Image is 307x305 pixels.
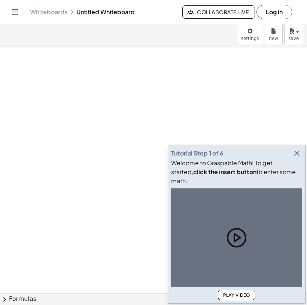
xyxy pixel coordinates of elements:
div: Tutorial Step 1 of 6 [171,149,224,158]
button: Play Video [218,290,255,300]
span: Play Video [223,292,250,298]
button: Collaborate Live [182,5,255,19]
a: Whiteboards [30,8,67,16]
button: settings [237,24,263,44]
span: settings [241,36,259,41]
span: save [288,36,299,41]
b: click the insert button [193,168,256,176]
span: Collaborate Live [189,9,249,15]
button: new [265,24,283,44]
span: new [269,36,278,41]
button: Log in [256,5,292,19]
button: save [284,24,303,44]
div: Welcome to Graspable Math! To get started, to enter some math. [171,158,302,185]
button: Toggle navigation [9,6,21,18]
